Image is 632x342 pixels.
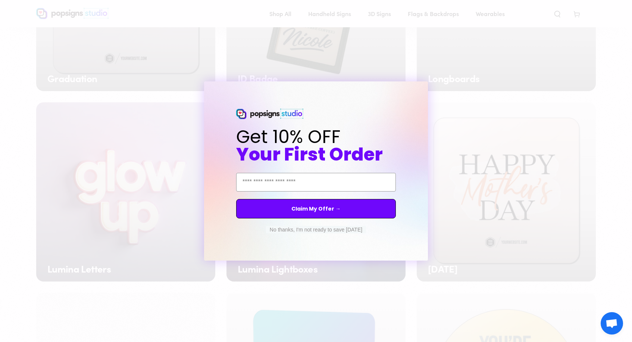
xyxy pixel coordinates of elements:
button: Claim My Offer → [236,199,396,218]
img: Popsigns Studio [236,109,303,119]
button: No thanks, I'm not ready to save [DATE] [266,226,366,233]
div: Open chat [601,312,623,335]
span: Get 10% OFF [236,124,341,149]
span: Your First Order [236,142,383,167]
